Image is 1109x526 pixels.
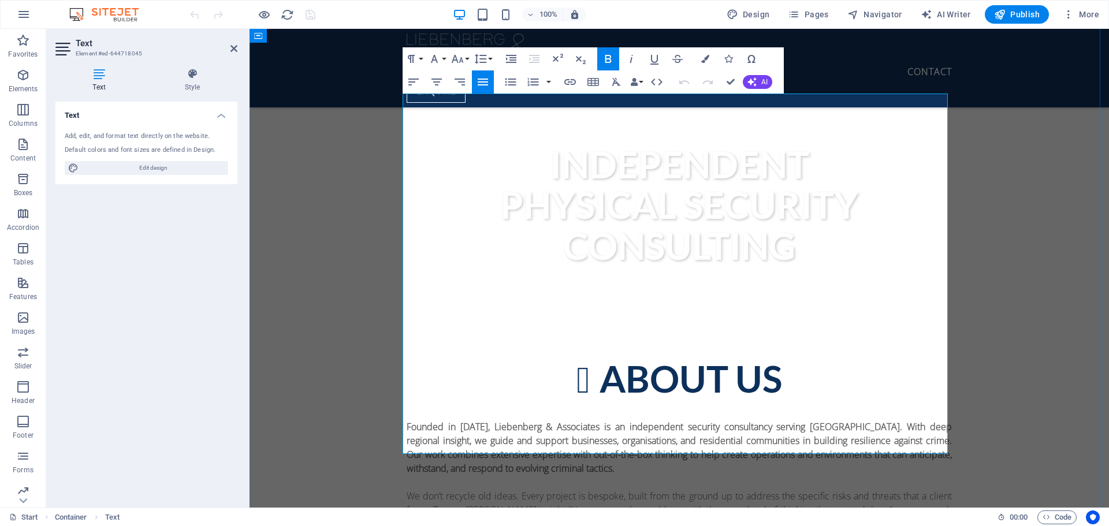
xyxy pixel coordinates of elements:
div: Design (Ctrl+Alt+Y) [722,5,775,24]
button: Confirm (Ctrl+⏎) [720,70,742,94]
button: Subscript [570,47,591,70]
button: AI [743,75,772,89]
h4: Style [147,68,237,92]
span: Navigator [847,9,902,20]
button: Usercentrics [1086,510,1100,524]
p: Accordion [7,223,39,232]
button: More [1058,5,1104,24]
button: 100% [522,8,563,21]
button: Font Family [426,47,448,70]
p: Header [12,396,35,405]
button: Paragraph Format [403,47,425,70]
button: HTML [646,70,668,94]
button: Bold (Ctrl+B) [597,47,619,70]
button: Superscript [546,47,568,70]
img: Editor Logo [66,8,153,21]
button: Icons [717,47,739,70]
button: Pages [783,5,833,24]
p: Tables [13,258,34,267]
button: Click here to leave preview mode and continue editing [257,8,271,21]
i: On resize automatically adjust zoom level to fit chosen device. [570,9,580,20]
button: Insert Link [559,70,581,94]
h4: Text [55,102,237,122]
button: Clear Formatting [605,70,627,94]
button: Redo (Ctrl+Shift+Z) [697,70,719,94]
span: 00 00 [1010,510,1028,524]
button: Unordered List [500,70,522,94]
button: Align Left [403,70,425,94]
button: Strikethrough [667,47,689,70]
p: Content [10,154,36,163]
button: Align Justify [472,70,494,94]
span: Design [727,9,770,20]
h2: Text [76,38,237,49]
button: Code [1037,510,1077,524]
span: Publish [994,9,1040,20]
button: Insert Table [582,70,604,94]
p: Boxes [14,188,33,197]
p: Footer [13,431,34,440]
h6: 100% [539,8,558,21]
button: Ordered List [544,70,553,94]
span: Pages [788,9,828,20]
button: Ordered List [522,70,544,94]
div: Default colors and font sizes are defined in Design. [65,146,228,155]
p: Features [9,292,37,301]
span: Code [1043,510,1071,524]
button: Navigator [843,5,907,24]
button: Colors [694,47,716,70]
span: : [1018,513,1019,521]
strong: Founded in [DATE], Liebenberg & Associates is an independent security consultancy serving [GEOGRA... [157,391,702,446]
button: Align Center [426,70,448,94]
button: Italic (Ctrl+I) [620,47,642,70]
span: Click to select. Double-click to edit [105,510,120,524]
button: Data Bindings [628,70,645,94]
p: Forms [13,465,34,475]
button: Publish [985,5,1049,24]
button: AI Writer [916,5,976,24]
button: reload [280,8,294,21]
button: Special Characters [740,47,762,70]
p: Images [12,327,35,336]
button: Decrease Indent [523,47,545,70]
span: More [1063,9,1099,20]
h4: Text [55,68,147,92]
p: Favorites [8,50,38,59]
button: Font Size [449,47,471,70]
button: Undo (Ctrl+Z) [673,70,695,94]
button: Line Height [472,47,494,70]
button: Increase Indent [500,47,522,70]
p: Columns [9,119,38,128]
h6: Session time [998,510,1028,524]
h3: Element #ed-644718045 [76,49,214,59]
button: Edit design [65,161,228,175]
span: AI [761,79,768,85]
p: Slider [14,361,32,371]
span: We don’t recycle old ideas. Every project is bespoke, built from the ground up to address the spe... [157,461,702,501]
nav: breadcrumb [55,510,120,524]
i: Reload page [281,8,294,21]
button: Align Right [449,70,471,94]
button: Underline (Ctrl+U) [643,47,665,70]
div: Add, edit, and format text directly on the website. [65,132,228,141]
span: AI Writer [921,9,971,20]
span: Click to select. Double-click to edit [55,510,87,524]
a: Click to cancel selection. Double-click to open Pages [9,510,38,524]
p: Elements [9,84,38,94]
button: Design [722,5,775,24]
span: Edit design [82,161,225,175]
